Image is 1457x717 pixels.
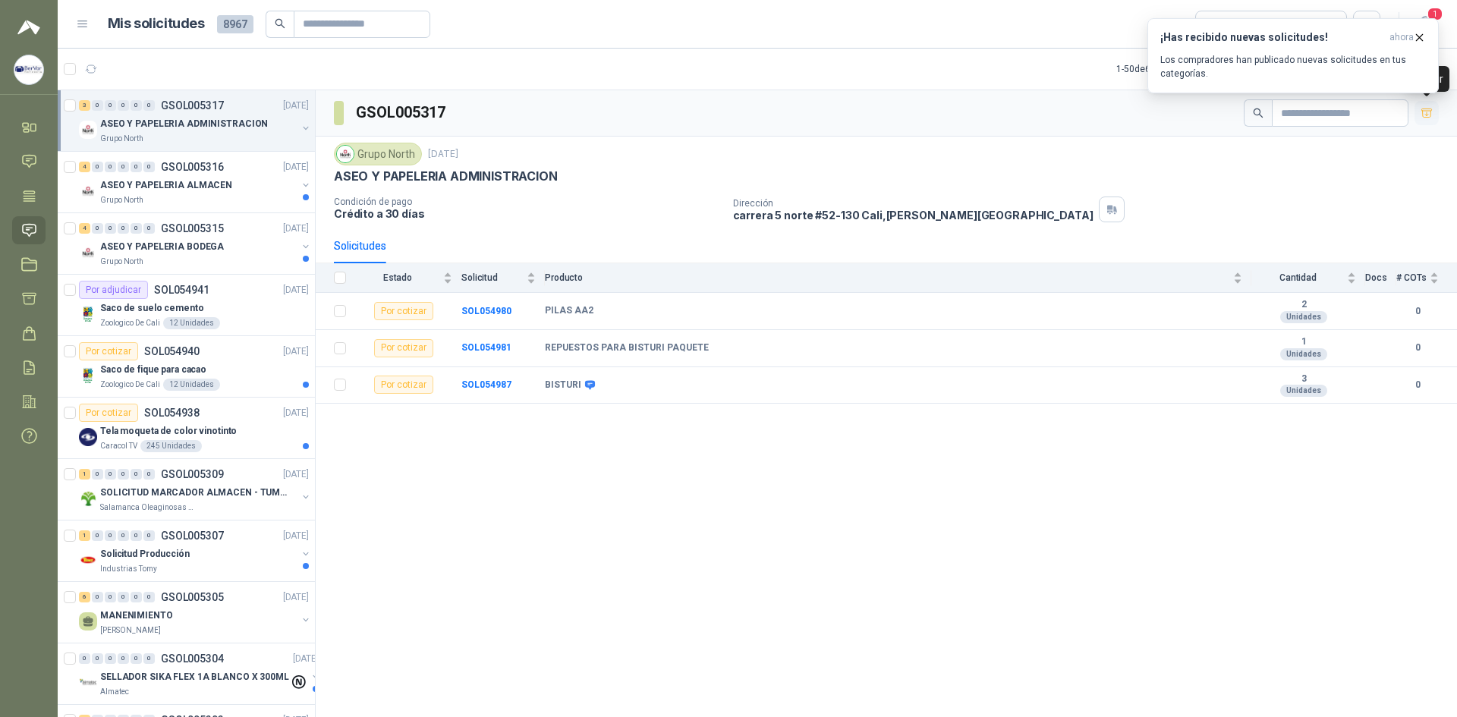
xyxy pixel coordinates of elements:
p: [DATE] [283,99,309,113]
div: 0 [143,469,155,480]
b: BISTURI [545,379,581,392]
p: SOL054938 [144,407,200,418]
p: GSOL005309 [161,469,224,480]
p: [DATE] [283,344,309,359]
p: GSOL005307 [161,530,224,541]
img: Company Logo [79,489,97,508]
p: Caracol TV [100,440,137,452]
div: 0 [118,530,129,541]
div: 4 [79,162,90,172]
p: Saco de suelo cemento [100,301,203,316]
p: Crédito a 30 días [334,207,721,220]
span: search [1253,108,1263,118]
div: 0 [118,162,129,172]
b: 0 [1396,304,1439,319]
span: ahora [1389,31,1414,44]
a: 0 0 0 0 0 0 GSOL005304[DATE] Company LogoSELLADOR SIKA FLEX 1A BLANCO X 300MLAlmatec [79,649,322,698]
p: Tela moqueta de color vinotinto [100,424,237,439]
a: Por cotizarSOL054938[DATE] Company LogoTela moqueta de color vinotintoCaracol TV245 Unidades [58,398,315,459]
div: Por cotizar [79,342,138,360]
div: 0 [143,530,155,541]
p: [DATE] [283,529,309,543]
div: 0 [92,162,103,172]
b: 0 [1396,341,1439,355]
div: Por cotizar [374,302,433,320]
div: 0 [118,100,129,111]
b: PILAS AA2 [545,305,593,317]
b: REPUESTOS PARA BISTURI PAQUETE [545,342,709,354]
p: [DATE] [283,467,309,482]
p: [PERSON_NAME] [100,624,161,637]
th: Solicitud [461,263,545,293]
p: Almatec [100,686,129,698]
div: 6 [79,592,90,602]
img: Company Logo [79,551,97,569]
button: ¡Has recibido nuevas solicitudes!ahora Los compradores han publicado nuevas solicitudes en tus ca... [1147,18,1439,93]
h1: Mis solicitudes [108,13,205,35]
div: 0 [131,100,142,111]
div: Unidades [1280,348,1327,360]
img: Company Logo [337,146,354,162]
div: 0 [105,530,116,541]
p: GSOL005305 [161,592,224,602]
h3: GSOL005317 [356,101,448,124]
p: GSOL005304 [161,653,224,664]
img: Company Logo [79,121,97,139]
p: Grupo North [100,194,143,206]
p: ASEO Y PAPELERIA BODEGA [100,240,224,254]
p: SELLADOR SIKA FLEX 1A BLANCO X 300ML [100,670,289,684]
img: Company Logo [79,366,97,385]
p: [DATE] [283,222,309,236]
span: Estado [355,272,440,283]
h3: ¡Has recibido nuevas solicitudes! [1160,31,1383,44]
p: Zoologico De Cali [100,317,160,329]
div: 0 [131,162,142,172]
p: Industrias Tomy [100,563,157,575]
a: 4 0 0 0 0 0 GSOL005315[DATE] Company LogoASEO Y PAPELERIA BODEGAGrupo North [79,219,312,268]
p: Condición de pago [334,197,721,207]
div: 0 [143,100,155,111]
img: Company Logo [14,55,43,84]
p: Los compradores han publicado nuevas solicitudes en tus categorías. [1160,53,1426,80]
p: [DATE] [283,160,309,175]
div: 0 [118,592,129,602]
button: 1 [1411,11,1439,38]
a: SOL054987 [461,379,511,390]
div: 0 [143,653,155,664]
div: 1 [79,530,90,541]
th: Cantidad [1251,263,1365,293]
a: SOL054980 [461,306,511,316]
p: GSOL005317 [161,100,224,111]
a: Por adjudicarSOL054941[DATE] Company LogoSaco de suelo cementoZoologico De Cali12 Unidades [58,275,315,336]
div: 0 [118,653,129,664]
div: 0 [92,469,103,480]
div: 0 [143,162,155,172]
th: # COTs [1396,263,1457,293]
div: Por cotizar [79,404,138,422]
div: 0 [79,653,90,664]
img: Company Logo [79,428,97,446]
div: 0 [105,653,116,664]
th: Estado [355,263,461,293]
p: GSOL005316 [161,162,224,172]
b: 1 [1251,336,1356,348]
div: 4 [79,223,90,234]
a: Por cotizarSOL054940[DATE] Company LogoSaco de fique para cacaoZoologico De Cali12 Unidades [58,336,315,398]
div: Todas [1205,16,1237,33]
div: 0 [105,592,116,602]
p: ASEO Y PAPELERIA ALMACEN [100,178,232,193]
p: SOL054941 [154,285,209,295]
span: 8967 [217,15,253,33]
div: 0 [92,592,103,602]
div: 12 Unidades [163,317,220,329]
p: Salamanca Oleaginosas SAS [100,502,196,514]
div: Por adjudicar [79,281,148,299]
img: Company Logo [79,305,97,323]
p: GSOL005315 [161,223,224,234]
div: 0 [118,223,129,234]
p: carrera 5 norte #52-130 Cali , [PERSON_NAME][GEOGRAPHIC_DATA] [733,209,1094,222]
span: Producto [545,272,1230,283]
p: Zoologico De Cali [100,379,160,391]
a: 4 0 0 0 0 0 GSOL005316[DATE] Company LogoASEO Y PAPELERIA ALMACENGrupo North [79,158,312,206]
